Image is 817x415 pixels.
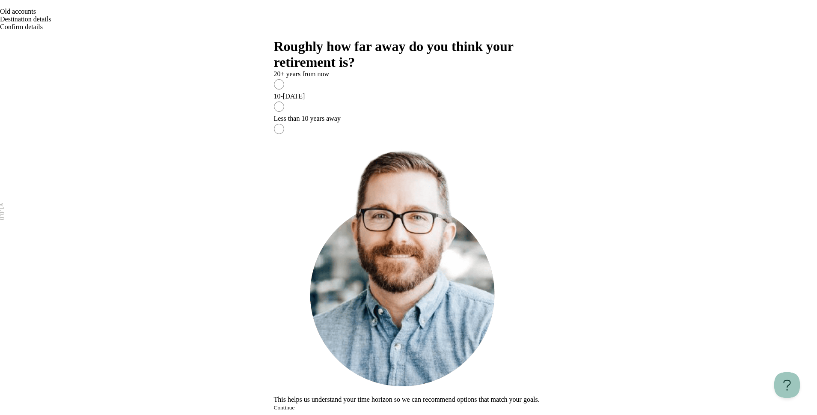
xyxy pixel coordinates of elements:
span: Continue [274,404,295,411]
button: Continue [274,404,295,411]
input: 20+ years from now [274,78,284,91]
iframe: Help Scout Beacon - Open [774,372,800,398]
div: 20+ years from now [274,70,544,78]
div: Less than 10 years away [274,115,544,122]
input: Less than 10 years away [274,122,284,135]
img: Henry [274,137,531,394]
input: 10-[DATE] [274,100,284,113]
div: This helps us understand your time horizon so we can recommend options that match your goals. [274,396,544,403]
h1: Roughly how far away do you think your retirement is? [274,39,544,70]
div: 10-[DATE] [274,93,544,100]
